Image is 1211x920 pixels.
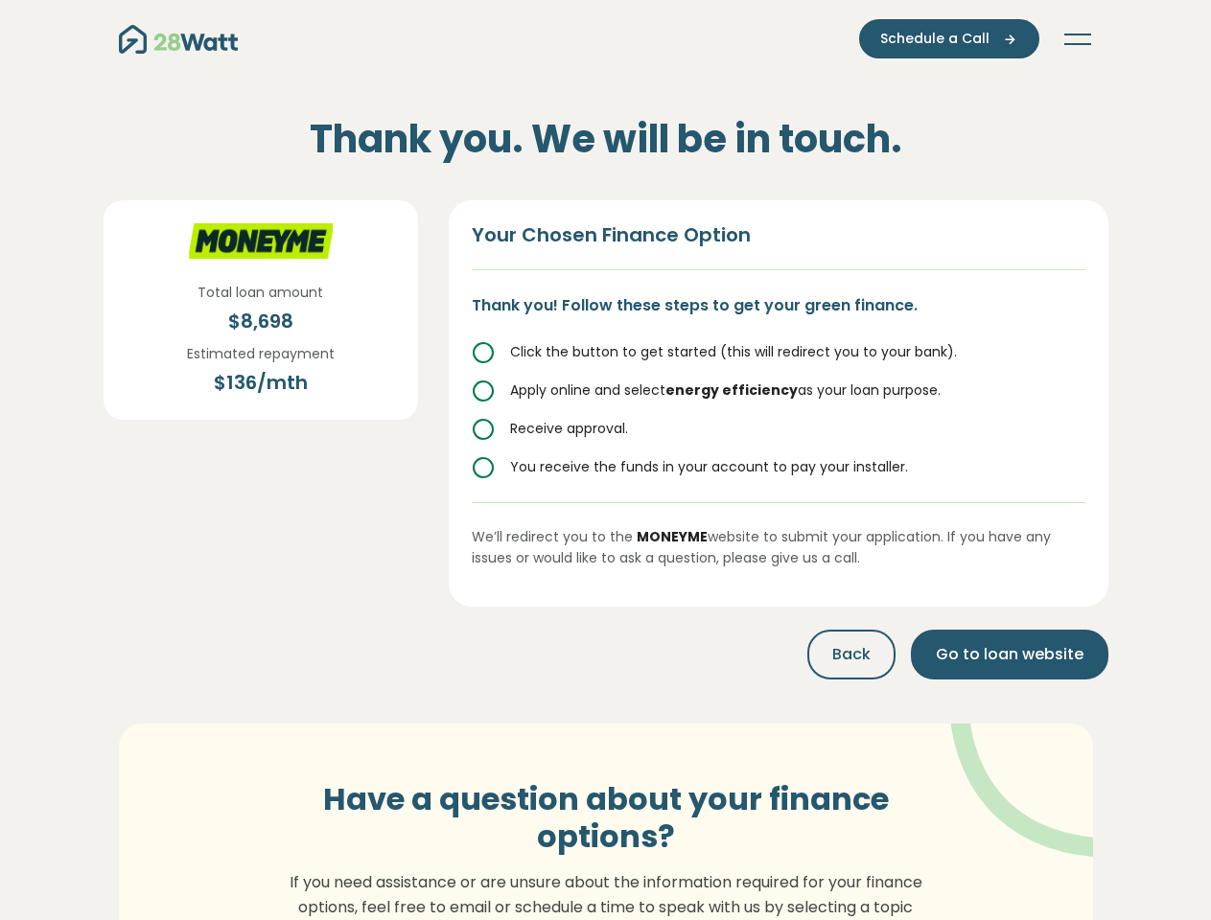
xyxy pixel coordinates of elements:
[665,380,798,400] strong: energy efficiency
[198,282,323,303] p: Total loan amount
[189,223,333,259] img: MONEYME Green Loan
[900,671,1151,858] img: vector
[510,419,628,438] span: Receive approval.
[198,307,323,335] div: $ 8,698
[510,457,908,476] span: You receive the funds in your account to pay your installer.
[1062,30,1093,49] button: Toggle navigation
[510,380,941,400] span: Apply online and select as your loan purpose.
[510,342,957,361] span: Click the button to get started (this will redirect you to your bank).
[187,368,335,397] div: $ 136 /mth
[832,643,871,666] span: Back
[807,630,896,679] button: Back
[472,502,1085,569] p: We’ll redirect you to the website to submit your application. If you have any issues or would lik...
[119,19,1093,58] nav: Main navigation
[936,643,1083,666] span: Go to loan website
[119,25,238,54] img: 28Watt
[637,527,708,546] strong: MONEYME
[187,343,335,364] p: Estimated repayment
[911,630,1108,679] button: Go to loan website
[279,781,933,855] h3: Have a question about your finance options?
[472,293,1085,318] p: Thank you! Follow these steps to get your green finance.
[472,223,1085,270] h2: Your Chosen Finance Option
[104,93,1108,185] h2: Thank you. We will be in touch.
[859,19,1039,58] button: Schedule a Call
[880,29,990,49] span: Schedule a Call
